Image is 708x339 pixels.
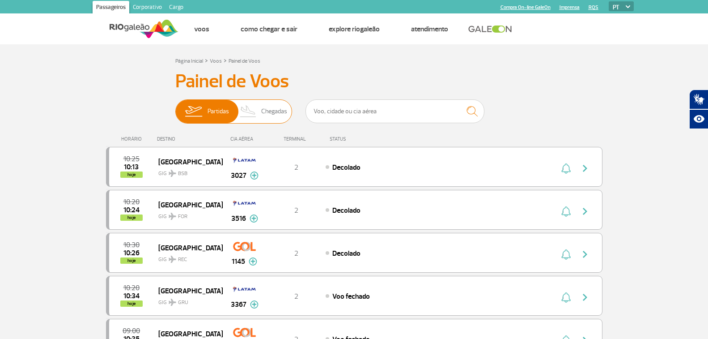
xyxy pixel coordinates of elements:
[123,156,140,162] span: 2025-08-28 10:25:00
[208,100,229,123] span: Partidas
[561,292,571,303] img: sino-painel-voo.svg
[325,136,398,142] div: STATUS
[93,1,129,15] a: Passageiros
[210,58,222,64] a: Voos
[158,199,216,210] span: [GEOGRAPHIC_DATA]
[120,172,143,178] span: hoje
[158,294,216,307] span: GIG
[178,170,187,178] span: BSB
[232,256,245,267] span: 1145
[250,215,258,223] img: mais-info-painel-voo.svg
[689,109,708,129] button: Abrir recursos assistivos.
[580,206,590,217] img: seta-direita-painel-voo.svg
[169,299,176,306] img: destiny_airplane.svg
[250,172,259,180] img: mais-info-painel-voo.svg
[129,1,165,15] a: Corporativo
[123,250,140,256] span: 2025-08-28 10:26:00
[123,199,140,205] span: 2025-08-28 10:20:00
[580,292,590,303] img: seta-direita-painel-voo.svg
[689,90,708,109] button: Abrir tradutor de língua de sinais.
[332,292,370,301] span: Voo fechado
[123,207,140,213] span: 2025-08-28 10:24:03
[157,136,222,142] div: DESTINO
[194,25,209,34] a: Voos
[231,299,246,310] span: 3367
[169,256,176,263] img: destiny_airplane.svg
[332,163,360,172] span: Decolado
[332,249,360,258] span: Decolado
[120,215,143,221] span: hoje
[305,99,484,123] input: Voo, cidade ou cia aérea
[109,136,157,142] div: HORÁRIO
[169,170,176,177] img: destiny_airplane.svg
[235,100,262,123] img: slider-desembarque
[241,25,297,34] a: Como chegar e sair
[332,206,360,215] span: Decolado
[329,25,380,34] a: Explore RIOgaleão
[158,156,216,167] span: [GEOGRAPHIC_DATA]
[229,58,260,64] a: Painel de Voos
[175,70,533,93] h3: Painel de Voos
[560,4,580,10] a: Imprensa
[294,292,298,301] span: 2
[267,136,325,142] div: TERMINAL
[561,206,571,217] img: sino-painel-voo.svg
[231,170,246,181] span: 3027
[231,213,246,224] span: 3516
[165,1,187,15] a: Cargo
[158,251,216,264] span: GIG
[249,257,257,266] img: mais-info-painel-voo.svg
[158,285,216,296] span: [GEOGRAPHIC_DATA]
[294,206,298,215] span: 2
[158,208,216,221] span: GIG
[178,299,188,307] span: GRU
[124,164,139,170] span: 2025-08-28 10:13:07
[120,257,143,264] span: hoje
[205,55,208,65] a: >
[158,165,216,178] span: GIG
[169,213,176,220] img: destiny_airplane.svg
[224,55,227,65] a: >
[123,328,140,334] span: 2025-08-28 09:00:00
[250,300,259,309] img: mais-info-painel-voo.svg
[175,58,203,64] a: Página Inicial
[179,100,208,123] img: slider-embarque
[589,4,598,10] a: RQS
[580,249,590,260] img: seta-direita-painel-voo.svg
[580,163,590,174] img: seta-direita-painel-voo.svg
[178,213,187,221] span: FOR
[261,100,287,123] span: Chegadas
[178,256,187,264] span: REC
[561,249,571,260] img: sino-painel-voo.svg
[500,4,551,10] a: Compra On-line GaleOn
[294,249,298,258] span: 2
[123,285,140,291] span: 2025-08-28 10:20:00
[222,136,267,142] div: CIA AÉREA
[123,293,140,299] span: 2025-08-28 10:34:06
[120,300,143,307] span: hoje
[689,90,708,129] div: Plugin de acessibilidade da Hand Talk.
[294,163,298,172] span: 2
[123,242,140,248] span: 2025-08-28 10:30:00
[411,25,448,34] a: Atendimento
[158,242,216,253] span: [GEOGRAPHIC_DATA]
[561,163,571,174] img: sino-painel-voo.svg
